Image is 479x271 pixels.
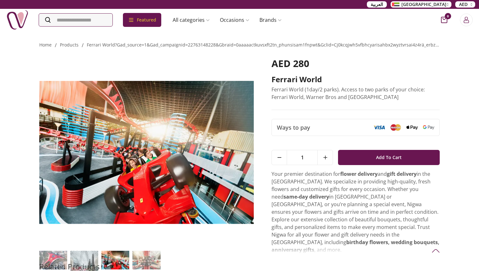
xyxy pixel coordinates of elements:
[39,58,254,247] img: Ferrari World
[132,251,160,269] img: Ferrari World
[271,86,440,101] p: Ferrari World (1day/2 parks). Access to two parks of your choice: Ferrari World, Warner Bros and ...
[55,41,57,49] li: /
[374,125,385,130] img: Visa
[459,1,468,8] span: AED
[340,170,378,177] strong: flower delivery
[455,1,475,8] button: AED
[387,170,417,177] strong: gift delivery
[39,251,67,269] img: Ferrari World
[271,170,440,254] p: Your premier destination for and in the [GEOGRAPHIC_DATA]. We specialize in providing high-qualit...
[123,13,161,27] div: Featured
[441,17,447,23] button: cart-button
[460,14,473,26] button: Login
[254,14,287,26] a: Brands
[338,150,440,165] button: Add To Cart
[392,3,399,6] img: Arabic_dztd3n.png
[390,124,401,131] img: Mastercard
[60,42,79,48] a: products
[168,14,215,26] a: All categories
[371,1,383,8] span: العربية
[284,193,329,200] strong: same-day delivery
[271,74,440,84] h2: Ferrari World
[401,1,446,8] span: [GEOGRAPHIC_DATA]
[406,125,418,130] img: Apple Pay
[6,9,29,31] img: Nigwa-uae-gifts
[445,13,451,19] span: 0
[376,152,402,163] span: Add To Cart
[277,123,310,132] span: Ways to pay
[215,14,254,26] a: Occasions
[423,125,434,130] img: Google Pay
[271,239,439,253] strong: birthday flowers, wedding bouquets, anniversary gifts
[101,251,129,269] img: Ferrari World
[391,1,451,8] button: [GEOGRAPHIC_DATA]
[39,14,112,26] input: Search
[432,247,440,255] img: arrow
[287,150,317,165] span: 1
[82,41,84,49] li: /
[271,57,309,70] span: AED 280
[39,42,52,48] a: Home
